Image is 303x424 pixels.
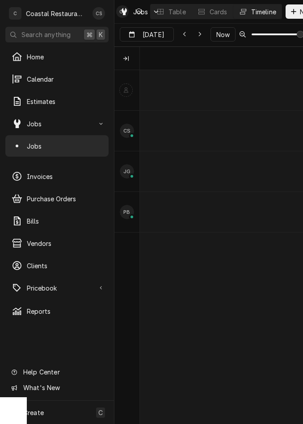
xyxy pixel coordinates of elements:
[120,205,134,219] div: PB
[5,277,109,299] a: Go to Pricebook
[120,205,134,219] div: Phill Blush's Avatar
[5,158,109,179] a: Job Series
[5,255,109,276] a: Clients
[27,97,102,106] span: Estimates
[27,52,102,62] span: Home
[120,27,174,42] button: [DATE]
[27,283,95,293] span: Pricebook
[23,367,103,377] span: Help Center
[27,194,102,204] span: Purchase Orders
[5,68,109,90] a: Calendar
[27,172,102,181] span: Invoices
[23,409,44,416] span: Create
[9,7,21,20] div: C
[251,7,276,17] div: Timeline
[5,300,109,322] a: Reports
[27,75,102,84] span: Calendar
[168,7,186,17] div: Table
[120,124,134,138] div: Chris Sockriter's Avatar
[93,7,105,20] div: Chris Sockriter's Avatar
[114,70,139,424] div: left
[5,27,109,42] button: Search anything⌘K
[114,47,141,70] div: Technicians column. SPACE for context menu
[21,30,71,39] span: Search anything
[27,261,102,270] span: Clients
[116,5,129,18] div: CS
[116,5,129,18] div: Chris Sockriter's Avatar
[5,210,109,232] a: Bills
[5,46,109,67] a: Home
[5,188,109,209] a: Purchase Orders
[5,365,109,379] a: Go to Help Center
[120,164,134,179] div: JG
[86,30,93,39] span: ⌘
[215,30,231,39] span: Now
[5,166,109,187] a: Invoices
[5,91,109,112] a: Estimates
[27,307,102,316] span: Reports
[120,124,134,138] div: CS
[27,141,102,151] span: Jobs
[5,233,109,254] a: Vendors
[23,383,103,392] span: What's New
[210,27,236,42] button: Now
[210,7,227,17] div: Cards
[132,4,147,19] button: Open search
[27,164,102,173] span: Job Series
[5,135,109,157] a: Jobs
[140,70,303,424] div: normal
[93,7,105,20] div: CS
[5,380,109,395] a: Go to What's New
[27,216,102,226] span: Bills
[27,239,102,248] span: Vendors
[98,408,103,417] span: C
[99,30,103,39] span: K
[27,119,95,129] span: Jobs
[120,164,134,179] div: James Gatton's Avatar
[5,113,109,134] a: Go to Jobs
[26,9,85,18] div: Coastal Restaurant Repair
